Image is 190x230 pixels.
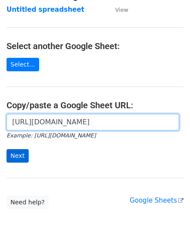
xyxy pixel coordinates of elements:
a: View [107,6,128,13]
input: Next [7,149,29,163]
a: Select... [7,58,39,71]
h4: Select another Google Sheet: [7,41,183,51]
a: Google Sheets [130,197,183,204]
h4: Copy/paste a Google Sheet URL: [7,100,183,110]
iframe: Chat Widget [147,188,190,230]
input: Paste your Google Sheet URL here [7,114,179,130]
a: Need help? [7,196,49,209]
small: Example: [URL][DOMAIN_NAME] [7,132,96,139]
small: View [115,7,128,13]
a: Untitled spreadsheet [7,6,84,13]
